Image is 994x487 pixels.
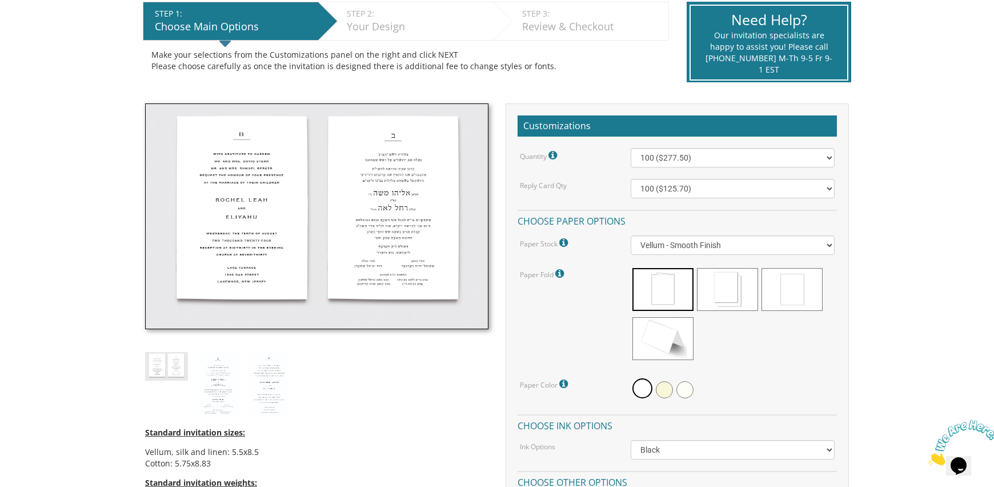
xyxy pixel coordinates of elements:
label: Paper Color [520,377,571,392]
iframe: chat widget [923,416,994,470]
div: STEP 2: [347,8,488,19]
div: Our invitation specialists are happy to assist you! Please call [PHONE_NUMBER] M-Th 9-5 Fr 9-1 EST [705,30,832,75]
label: Ink Options [520,442,555,452]
div: STEP 3: [522,8,663,19]
div: Your Design [347,19,488,34]
h4: Choose ink options [518,414,837,434]
h4: Choose paper options [518,210,837,230]
div: Review & Checkout [522,19,663,34]
div: Choose Main Options [155,19,312,34]
li: Vellum, silk and linen: 5.5x8.5 [145,446,488,458]
div: Need Help? [705,10,832,30]
img: style6_heb.jpg [197,352,239,418]
div: Make your selections from the Customizations panel on the right and click NEXT Please choose care... [151,49,660,72]
label: Quantity [520,148,560,163]
img: Chat attention grabber [5,5,75,50]
label: Paper Fold [520,266,567,281]
li: Cotton: 5.75x8.83 [145,458,488,469]
span: Standard invitation sizes: [145,427,245,438]
img: style6_thumb.jpg [145,352,188,380]
label: Reply Card Qty [520,181,567,190]
h2: Customizations [518,115,837,137]
img: style6_eng.jpg [248,352,291,418]
label: Paper Stock [520,235,571,250]
div: STEP 1: [155,8,312,19]
img: style6_thumb.jpg [145,103,488,330]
